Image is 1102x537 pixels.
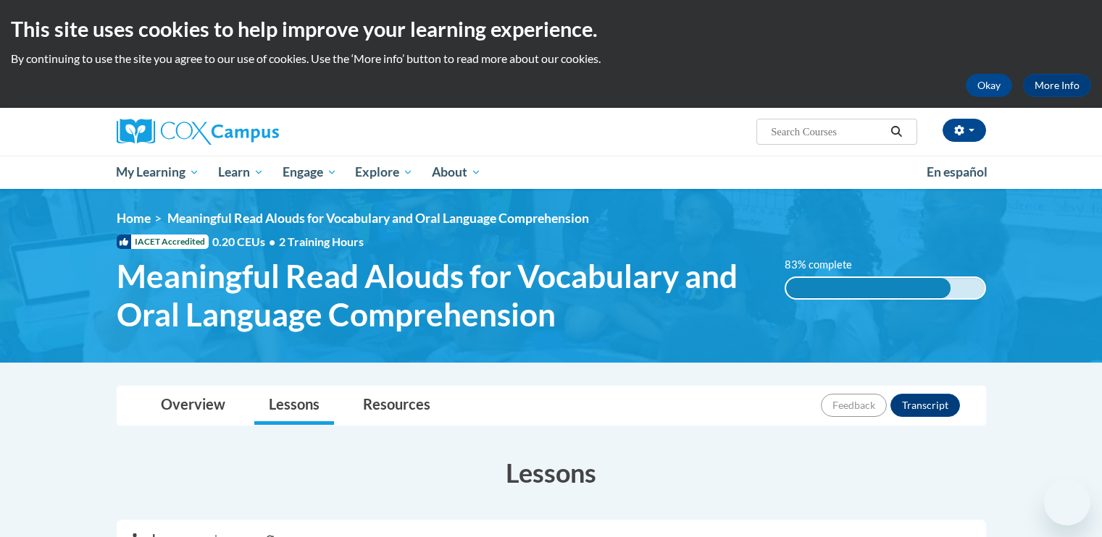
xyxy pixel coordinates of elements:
[117,257,764,334] span: Meaningful Read Alouds for Vocabulary and Oral Language Comprehension
[1023,74,1091,97] a: More Info
[11,51,1091,67] p: By continuing to use the site you agree to our use of cookies. Use the ‘More info’ button to read...
[218,164,264,181] span: Learn
[167,211,589,226] span: Meaningful Read Alouds for Vocabulary and Oral Language Comprehension
[117,211,151,226] a: Home
[273,156,346,189] a: Engage
[117,454,986,491] h3: Lessons
[769,123,885,140] input: Search Courses
[107,156,209,189] a: My Learning
[422,156,491,189] a: About
[927,164,988,179] span: En español
[11,14,1091,43] h2: This site uses cookies to help improve your learning experience.
[146,386,240,425] a: Overview
[209,156,273,189] a: Learn
[269,234,275,248] span: •
[254,386,334,425] a: Lessons
[117,119,279,145] img: Cox Campus
[1044,479,1090,525] iframe: Button to launch messaging window
[943,119,986,142] button: Account Settings
[283,164,337,181] span: Engage
[212,234,279,250] span: 0.20 CEUs
[117,119,392,145] a: Cox Campus
[890,394,960,417] button: Transcript
[785,257,868,273] label: 83% complete
[821,394,887,417] button: Feedback
[116,164,199,181] span: My Learning
[346,156,422,189] a: Explore
[117,234,209,249] span: IACET Accredited
[966,74,1012,97] button: Okay
[355,164,413,181] span: Explore
[95,156,1008,189] div: Main menu
[432,164,481,181] span: About
[917,157,997,187] a: En español
[786,278,951,298] div: 83% complete
[279,234,364,248] span: 2 Training Hours
[348,386,445,425] a: Resources
[885,123,907,140] button: Search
